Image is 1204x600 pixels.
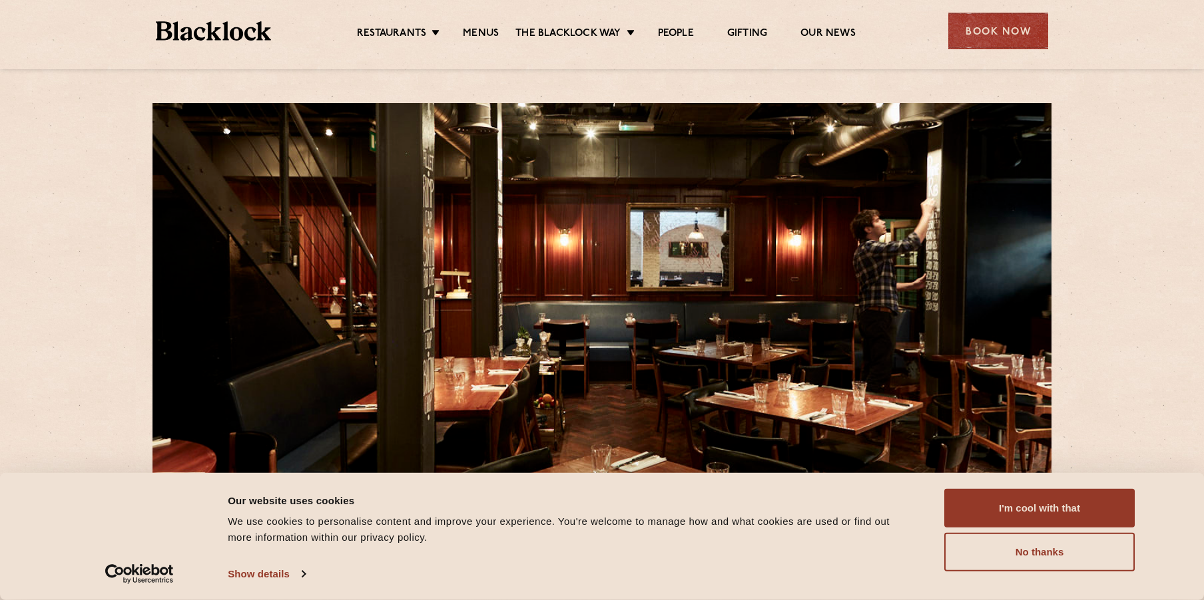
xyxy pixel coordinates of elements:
a: The Blacklock Way [515,27,621,42]
button: No thanks [944,533,1135,571]
a: Menus [463,27,499,42]
button: I'm cool with that [944,489,1135,527]
a: Gifting [727,27,767,42]
a: Restaurants [357,27,426,42]
div: Book Now [948,13,1048,49]
a: Usercentrics Cookiebot - opens in a new window [81,564,198,584]
a: Show details [228,564,305,584]
div: We use cookies to personalise content and improve your experience. You're welcome to manage how a... [228,514,914,545]
a: Our News [800,27,856,42]
div: Our website uses cookies [228,492,914,508]
a: People [658,27,694,42]
img: BL_Textured_Logo-footer-cropped.svg [156,21,271,41]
